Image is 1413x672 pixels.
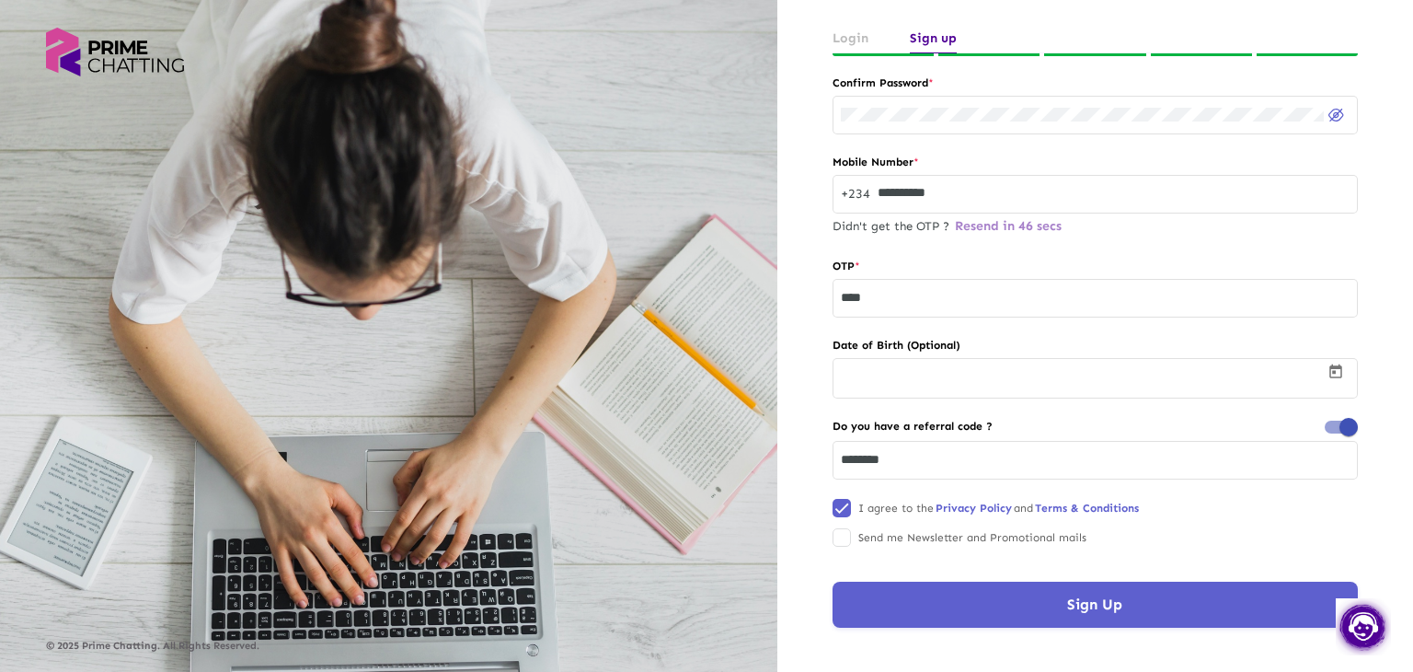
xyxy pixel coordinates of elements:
button: Sign Up [833,582,1358,628]
span: Send me Newsletter and Promotional mails [858,527,1086,549]
label: Mobile Number [833,152,1358,172]
label: Confirm Password [833,73,1358,93]
button: Open calendar [1322,358,1350,386]
label: OTP [833,256,1358,276]
span: +234 [841,187,878,200]
img: logo [46,28,184,76]
a: Login [833,23,868,53]
a: Sign up [910,23,957,53]
span: Sign Up [1067,596,1122,613]
label: Do you have a referral code ? [833,416,993,438]
a: Terms & Conditions [1033,499,1141,516]
a: Privacy Policy [934,499,1014,516]
p: © 2025 Prime Chatting. All Rights Reserved. [46,641,731,652]
label: Date of Birth (Optional) [833,335,1358,355]
img: chat.png [1336,598,1391,655]
button: Confirm Hide password [1324,101,1350,127]
p: I agree to the and [858,497,1141,519]
img: eye-off.svg [1328,109,1344,122]
p: Didn't get the OTP ? [833,216,1358,247]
